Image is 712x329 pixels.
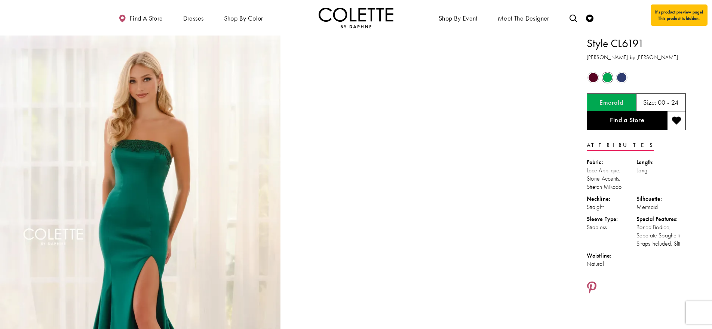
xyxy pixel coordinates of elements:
div: Long [636,166,686,175]
h5: Chosen color [599,99,623,106]
div: Emerald [601,71,614,84]
a: Share using Pinterest - Opens in new tab [587,281,597,295]
div: Lace Applique, Stone Accents, Stretch Mikado [587,166,636,191]
div: Navy Blue [615,71,628,84]
button: Add to wishlist [667,111,686,130]
a: Toggle search [568,7,579,28]
span: Meet the designer [498,15,549,22]
h5: 00 - 24 [658,99,679,106]
div: Product color controls state depends on size chosen [587,71,686,85]
div: Boned Bodice, Separate Spaghetti Straps Included, Slit [636,223,686,248]
span: Shop By Event [439,15,478,22]
span: Shop By Event [437,7,479,28]
div: Silhouette: [636,195,686,203]
h3: [PERSON_NAME] by [PERSON_NAME] [587,53,686,62]
div: Length: [636,158,686,166]
h1: Style CL6191 [587,36,686,51]
video: Style CL6191 Colette by Daphne #1 autoplay loop mute video [284,36,565,176]
div: Mermaid [636,203,686,211]
span: Size: [643,98,657,107]
a: Check Wishlist [584,7,595,28]
div: Neckline: [587,195,636,203]
a: Find a Store [587,111,667,130]
img: Colette by Daphne [319,7,393,28]
div: Natural [587,260,636,268]
div: Straight [587,203,636,211]
span: Dresses [181,7,206,28]
span: Dresses [183,15,204,22]
a: Find a store [117,7,165,28]
div: Burgundy [587,71,600,84]
div: Fabric: [587,158,636,166]
a: Visit Home Page [319,7,393,28]
span: Find a store [130,15,163,22]
div: It's product preview page! This product is hidden. [651,4,708,26]
div: Waistline: [587,252,636,260]
span: Shop by color [222,7,265,28]
div: Strapless [587,223,636,231]
div: Sleeve Type: [587,215,636,223]
a: Attributes [587,140,654,151]
span: Shop by color [224,15,263,22]
div: Special Features: [636,215,686,223]
a: Meet the designer [496,7,551,28]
